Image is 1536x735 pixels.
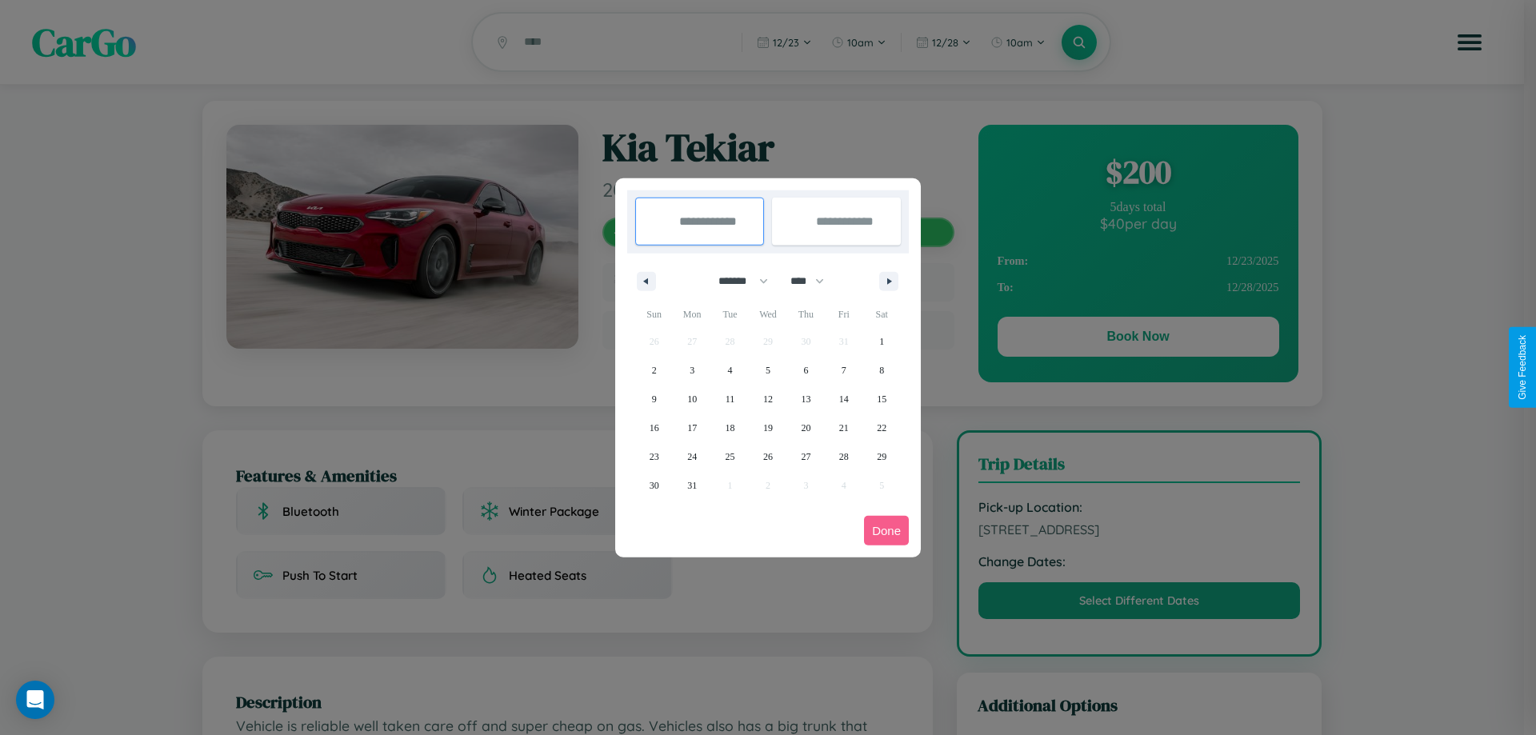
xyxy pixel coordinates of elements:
[763,442,773,471] span: 26
[650,471,659,500] span: 30
[787,442,825,471] button: 27
[16,681,54,719] div: Open Intercom Messenger
[687,471,697,500] span: 31
[825,442,862,471] button: 28
[650,442,659,471] span: 23
[711,413,749,442] button: 18
[1517,335,1528,400] div: Give Feedback
[749,302,786,327] span: Wed
[787,302,825,327] span: Thu
[650,413,659,442] span: 16
[726,442,735,471] span: 25
[687,442,697,471] span: 24
[801,413,810,442] span: 20
[801,385,810,413] span: 13
[635,385,673,413] button: 9
[711,442,749,471] button: 25
[687,413,697,442] span: 17
[877,385,886,413] span: 15
[673,471,710,500] button: 31
[787,385,825,413] button: 13
[711,385,749,413] button: 11
[801,442,810,471] span: 27
[673,302,710,327] span: Mon
[726,413,735,442] span: 18
[766,356,770,385] span: 5
[673,442,710,471] button: 24
[711,302,749,327] span: Tue
[863,327,901,356] button: 1
[864,516,909,545] button: Done
[863,442,901,471] button: 29
[711,356,749,385] button: 4
[673,385,710,413] button: 10
[749,442,786,471] button: 26
[635,356,673,385] button: 2
[863,385,901,413] button: 15
[635,471,673,500] button: 30
[635,413,673,442] button: 16
[877,413,886,442] span: 22
[863,302,901,327] span: Sat
[652,385,657,413] span: 9
[763,385,773,413] span: 12
[863,356,901,385] button: 8
[803,356,808,385] span: 6
[839,413,849,442] span: 21
[728,356,733,385] span: 4
[763,413,773,442] span: 19
[787,413,825,442] button: 20
[673,413,710,442] button: 17
[687,385,697,413] span: 10
[825,356,862,385] button: 7
[690,356,694,385] span: 3
[726,385,735,413] span: 11
[787,356,825,385] button: 6
[749,413,786,442] button: 19
[635,442,673,471] button: 23
[839,385,849,413] span: 14
[877,442,886,471] span: 29
[749,385,786,413] button: 12
[635,302,673,327] span: Sun
[842,356,846,385] span: 7
[839,442,849,471] span: 28
[825,385,862,413] button: 14
[673,356,710,385] button: 3
[879,327,884,356] span: 1
[863,413,901,442] button: 22
[652,356,657,385] span: 2
[825,413,862,442] button: 21
[749,356,786,385] button: 5
[879,356,884,385] span: 8
[825,302,862,327] span: Fri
